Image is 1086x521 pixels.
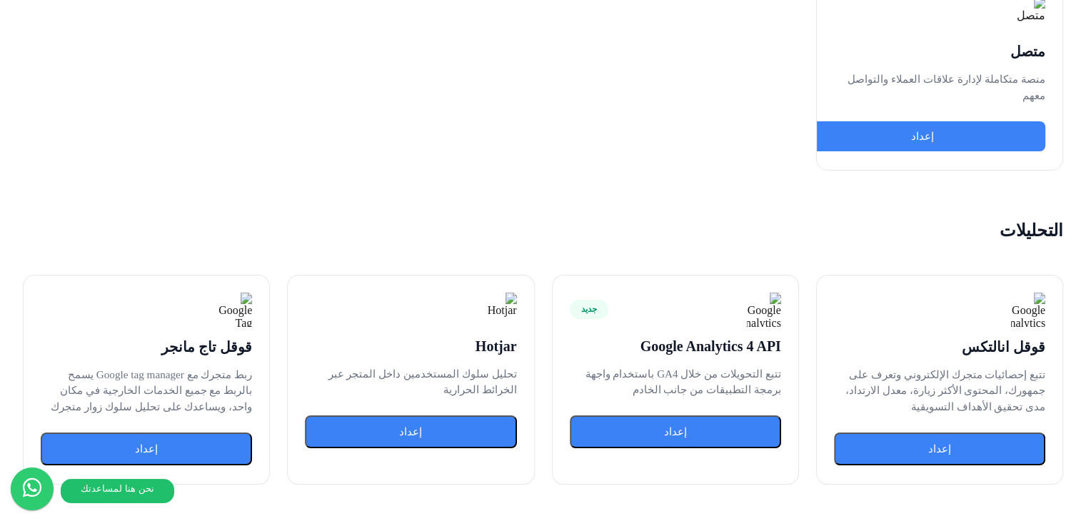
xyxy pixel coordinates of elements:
[747,293,781,327] img: Google Analytics 4 API
[218,293,252,327] img: Google Tag Manager
[305,415,516,448] button: إعداد
[834,71,1045,104] p: منصة متكاملة لإدارة علاقات العملاء والتواصل معهم
[834,367,1045,415] p: تتبع إحصائيات متجرك الإلكتروني وتعرف على جمهورك، المحتوى الأكثر زيارة، معدل الارتداد، مدى تحقيق ا...
[800,121,1045,151] a: إعداد
[483,293,517,327] img: Hotjar
[834,338,1045,355] h3: قوقل انالتكس
[834,433,1045,465] button: إعداد
[570,338,781,355] h3: Google Analytics 4 API
[6,221,1080,241] h2: التحليلات
[570,300,608,318] span: جديد
[570,366,781,399] p: تتبع التحويلات من خلال GA4 باستخدام واجهة برمجة التطبيقات من جانب الخادم
[41,433,252,465] button: إعداد
[41,367,252,415] p: ربط متجرك مع Google tag manager يسمح بالربط مع جميع الخدمات الخارجية في مكان واحد، ويساعدك على تح...
[570,415,781,448] button: إعداد
[834,43,1045,60] h3: متصل
[41,338,252,355] h3: قوقل تاج مانجر
[305,366,516,399] p: تحليل سلوك المستخدمين داخل المتجر عبر الخرائط الحرارية
[1011,293,1045,327] img: Google Analytics
[305,338,516,355] h3: Hotjar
